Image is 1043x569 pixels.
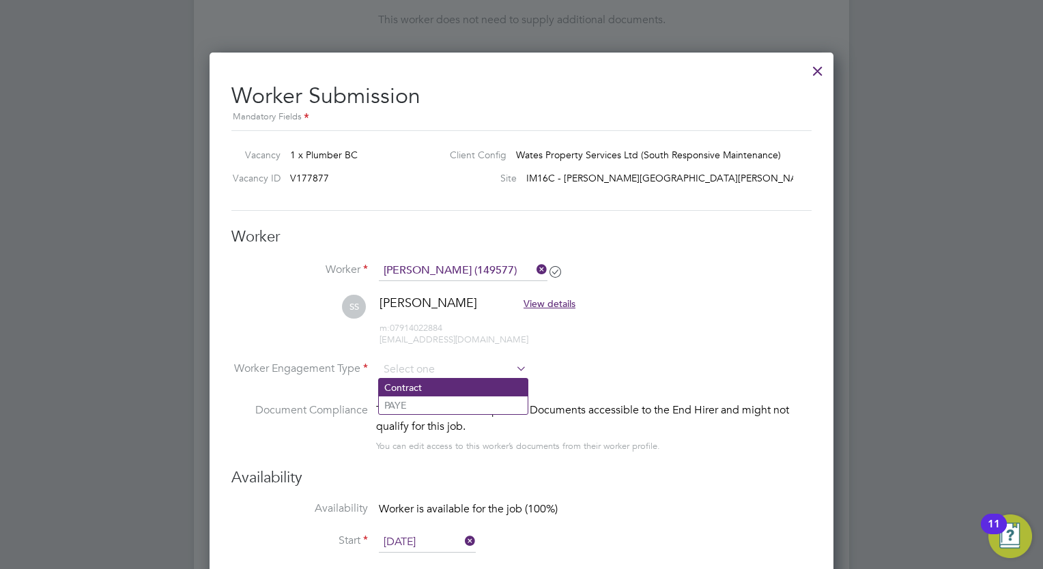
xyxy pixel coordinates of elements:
input: Search for... [379,261,547,281]
label: Worker Engagement Type [231,362,368,376]
span: View details [524,297,575,310]
label: Client Config [439,149,506,161]
div: You can edit access to this worker’s documents from their worker profile. [376,438,660,454]
span: Worker is available for the job (100%) [379,502,558,516]
span: 1 x Plumber BC [290,149,358,161]
div: This worker has no Compliance Documents accessible to the End Hirer and might not qualify for thi... [376,402,812,435]
label: Start [231,534,368,548]
span: Wates Property Services Ltd (South Responsive Maintenance) [516,149,781,161]
span: [PERSON_NAME] [380,295,477,310]
button: Open Resource Center, 11 new notifications [988,514,1032,558]
h3: Worker [231,227,812,247]
input: Select one [379,360,527,380]
li: Contract [379,379,528,396]
span: SS [342,295,366,319]
label: Worker [231,263,368,277]
span: IM16C - [PERSON_NAME][GEOGRAPHIC_DATA][PERSON_NAME] - INNER WEST 1 DTD [526,172,909,184]
span: V177877 [290,172,329,184]
h2: Worker Submission [231,72,812,126]
label: Availability [231,501,368,516]
h3: Availability [231,468,812,488]
span: m: [380,322,390,334]
span: 07914022884 [380,322,442,334]
span: [EMAIL_ADDRESS][DOMAIN_NAME] [380,334,528,345]
label: Vacancy [226,149,281,161]
label: Document Compliance [231,402,368,452]
input: Select one [379,532,476,553]
label: Vacancy ID [226,172,281,184]
li: PAYE [379,396,528,414]
div: 11 [988,524,1000,542]
label: Site [439,172,517,184]
div: Mandatory Fields [231,110,812,125]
